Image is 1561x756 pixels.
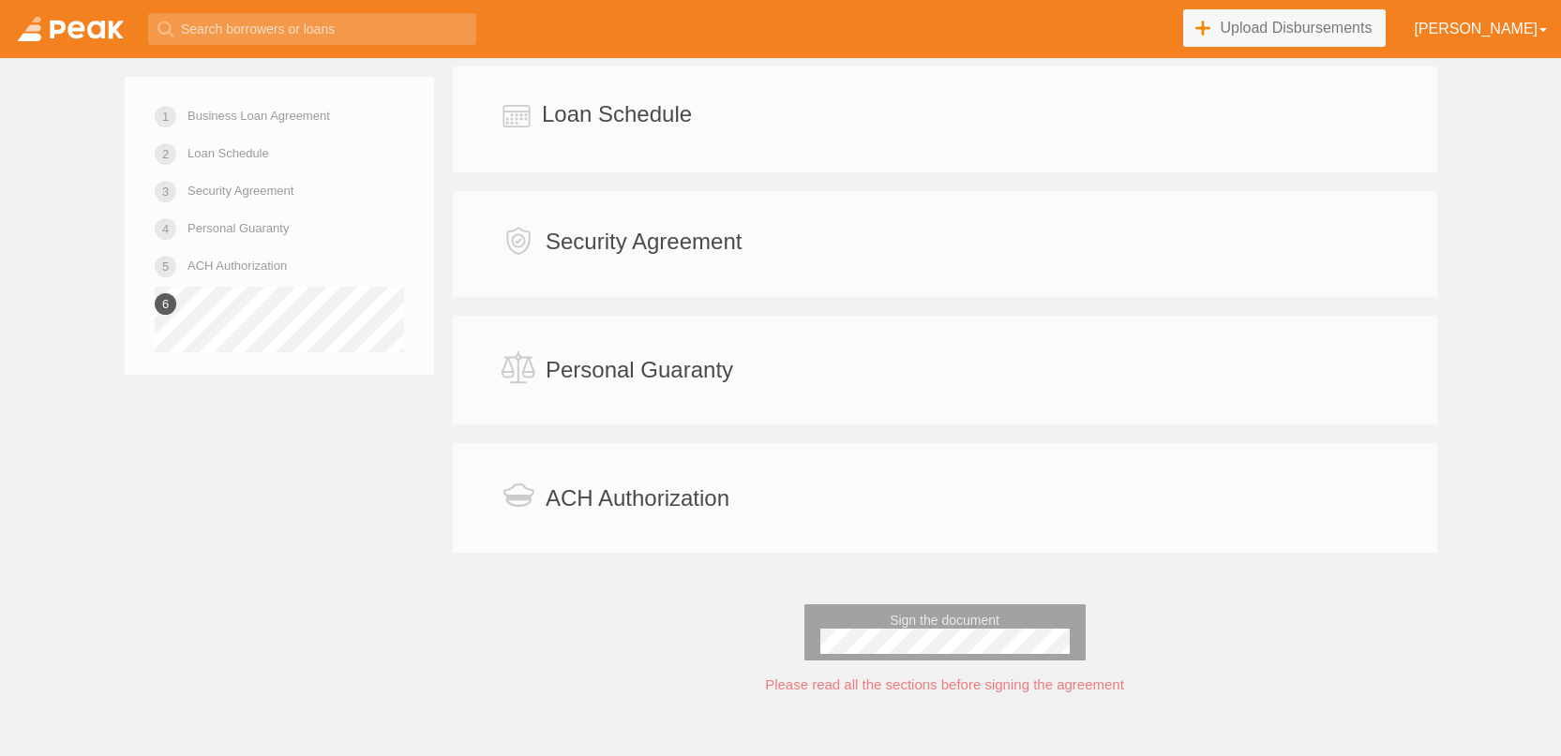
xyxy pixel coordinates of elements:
a: Personal Guaranty [188,212,289,245]
h3: Security Agreement [546,230,742,254]
a: Business Loan Agreement [188,99,330,132]
h3: ACH Authorization [546,486,729,511]
h3: Personal Guaranty [546,358,733,382]
a: Upload Disbursements [1183,9,1387,47]
input: Search borrowers or loans [148,13,476,45]
button: Sign the document [804,604,1086,660]
a: ACH Authorization [188,249,287,282]
span: Sign the document [820,613,1070,629]
p: Please read all the sections before signing the agreement [492,674,1398,694]
h3: Loan Schedule [542,102,692,126]
a: Loan Schedule [188,137,269,170]
a: Security Agreement [188,174,293,207]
